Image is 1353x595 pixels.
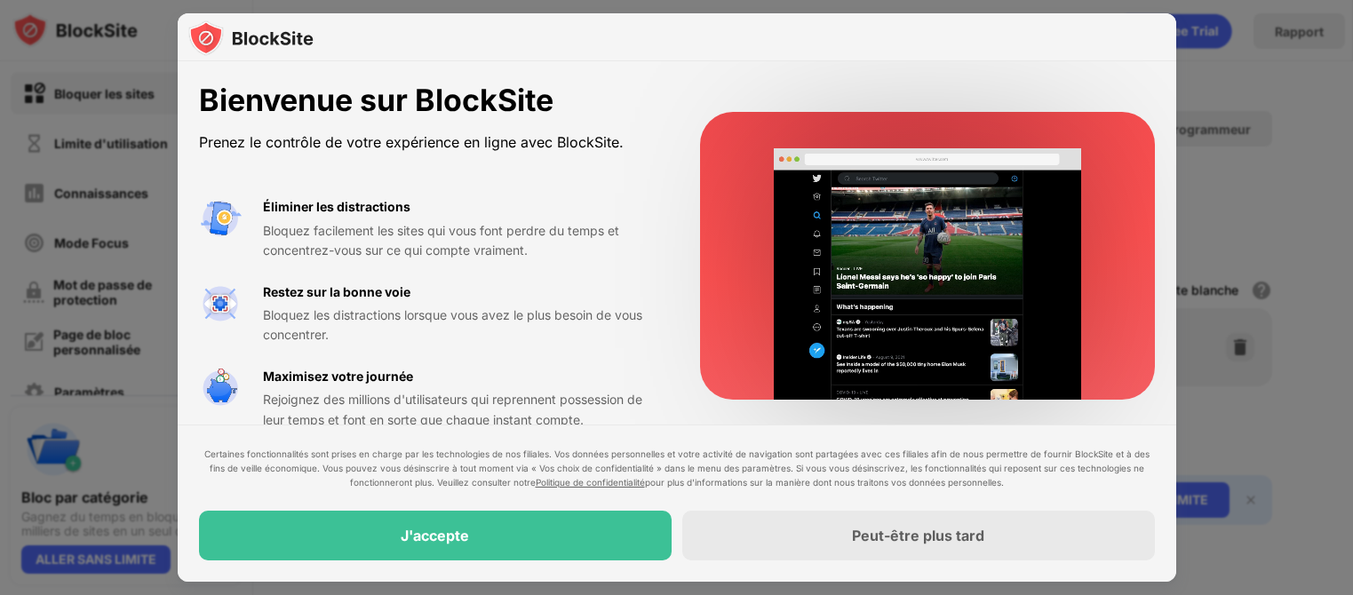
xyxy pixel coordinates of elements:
font: pour plus d'informations sur la manière dont nous traitons vos données personnelles. [645,477,1004,488]
font: J'accepte [401,527,469,544]
font: Bloquez facilement les sites qui vous font perdre du temps et concentrez-vous sur ce qui compte v... [263,223,619,258]
font: Restez sur la bonne voie [263,284,410,299]
img: logo-blocksite.svg [188,20,314,56]
img: value-safe-time.svg [199,367,242,409]
img: value-focus.svg [199,282,242,325]
a: Politique de confidentialité [536,477,645,488]
font: Éliminer les distractions [263,199,410,214]
font: Peut-être plus tard [852,527,984,544]
font: Prenez le contrôle de votre expérience en ligne avec BlockSite. [199,133,624,151]
font: Bienvenue sur BlockSite [199,82,553,118]
font: Rejoignez des millions d'utilisateurs qui reprennent possession de leur temps et font en sorte qu... [263,392,642,426]
font: Maximisez votre journée [263,369,413,384]
img: value-avoid-distractions.svg [199,197,242,240]
font: Bloquez les distractions lorsque vous avez le plus besoin de vous concentrer. [263,307,642,342]
font: Certaines fonctionnalités sont prises en charge par les technologies de nos filiales. Vos données... [204,448,1150,488]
